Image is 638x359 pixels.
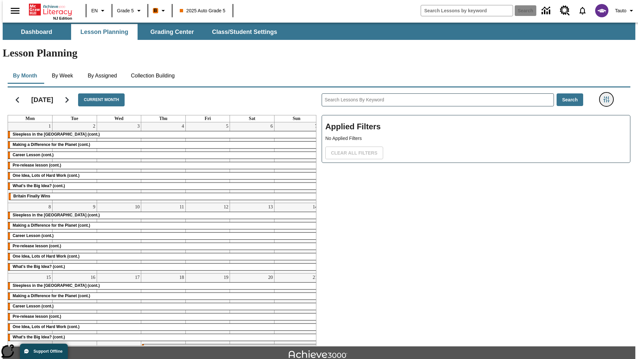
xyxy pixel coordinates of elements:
a: September 19, 2025 [222,274,230,282]
button: Collection Building [126,68,180,84]
h2: Applied Filters [325,119,627,135]
a: September 4, 2025 [180,122,185,130]
h1: Lesson Planning [3,47,635,59]
button: Previous [9,91,26,108]
a: September 2, 2025 [92,122,97,130]
a: September 18, 2025 [178,274,185,282]
button: Grade: Grade 5, Select a grade [114,5,146,17]
button: By Month [8,68,43,84]
td: September 7, 2025 [274,122,319,203]
span: One Idea, Lots of Hard Work (cont.) [13,324,79,329]
div: Career Lesson (cont.) [8,233,319,239]
span: What's the Big Idea? (cont.) [13,183,65,188]
td: September 10, 2025 [97,203,141,273]
td: September 12, 2025 [185,203,230,273]
td: September 2, 2025 [53,122,97,203]
p: No Applied Filters [325,135,627,142]
span: Pre-release lesson (cont.) [13,314,61,319]
span: Cars of the Future? (cont.) [147,345,197,350]
div: Making a Difference for the Planet (cont.) [8,222,319,229]
button: Filters Side menu [600,93,613,106]
button: By Week [46,68,79,84]
button: Search [557,93,584,106]
div: Search [316,85,630,346]
td: September 9, 2025 [53,203,97,273]
a: Thursday [158,115,169,122]
span: Making a Difference for the Planet (cont.) [13,142,90,147]
span: 2025 Auto Grade 5 [180,7,226,14]
div: Sleepless in the Animal Kingdom (cont.) [8,131,319,138]
button: Next [58,91,75,108]
a: Resource Center, Will open in new tab [556,2,574,20]
button: Support Offline [20,344,68,359]
span: NJ Edition [53,16,72,20]
span: Lesson Planning [80,28,128,36]
div: Cars of the Future? (cont.) [142,344,319,351]
td: September 3, 2025 [97,122,141,203]
td: September 13, 2025 [230,203,274,273]
div: Making a Difference for the Planet (cont.) [8,142,319,148]
button: By Assigned [82,68,122,84]
span: Making a Difference for the Planet (cont.) [13,223,90,228]
div: One Idea, Lots of Hard Work (cont.) [8,324,319,330]
div: SubNavbar [3,24,283,40]
td: September 4, 2025 [141,122,186,203]
button: Class/Student Settings [207,24,282,40]
a: September 1, 2025 [47,122,52,130]
button: Open side menu [5,1,25,21]
a: September 15, 2025 [45,274,52,282]
span: Career Lesson (cont.) [13,153,53,157]
a: Wednesday [113,115,125,122]
span: B [154,6,157,15]
span: What's the Big Idea? (cont.) [13,264,65,269]
a: Friday [203,115,212,122]
button: Profile/Settings [612,5,638,17]
a: September 9, 2025 [92,203,97,211]
div: Pre-release lesson (cont.) [8,313,319,320]
span: One Idea, Lots of Hard Work (cont.) [13,254,79,259]
a: September 11, 2025 [178,203,185,211]
a: Tuesday [69,115,79,122]
div: What's the Big Idea? (cont.) [8,334,319,341]
h2: [DATE] [31,96,53,104]
div: Pre-release lesson (cont.) [8,243,319,250]
div: One Idea, Lots of Hard Work (cont.) [8,253,319,260]
span: Pre-release lesson (cont.) [13,244,61,248]
div: Calendar [2,85,316,346]
div: Britain Finally Wins [9,193,318,200]
a: September 3, 2025 [136,122,141,130]
td: September 8, 2025 [8,203,53,273]
div: Pre-release lesson (cont.) [8,162,319,169]
button: Lesson Planning [71,24,138,40]
span: EN [91,7,98,14]
a: Saturday [248,115,257,122]
span: One Idea, Lots of Hard Work (cont.) [13,173,79,178]
a: September 12, 2025 [222,203,230,211]
span: Support Offline [34,349,62,354]
a: Sunday [291,115,302,122]
div: Sleepless in the Animal Kingdom (cont.) [8,283,319,289]
a: September 21, 2025 [311,274,319,282]
div: SubNavbar [3,23,635,40]
input: Search Lessons By Keyword [322,94,554,106]
a: September 6, 2025 [269,122,274,130]
div: Applied Filters [322,115,630,163]
td: September 6, 2025 [230,122,274,203]
div: Home [29,2,72,20]
a: September 5, 2025 [225,122,230,130]
span: Pre-release lesson (cont.) [13,163,61,168]
button: Boost Class color is orange. Change class color [150,5,170,17]
a: Home [29,3,72,16]
span: Sleepless in the Animal Kingdom (cont.) [13,283,100,288]
a: September 7, 2025 [314,122,319,130]
span: Making a Difference for the Planet (cont.) [13,294,90,298]
button: Grading Center [139,24,205,40]
div: What's the Big Idea? (cont.) [8,183,319,189]
button: Dashboard [3,24,70,40]
a: Monday [24,115,36,122]
button: Current Month [78,93,125,106]
div: Career Lesson (cont.) [8,303,319,310]
button: Language: EN, Select a language [88,5,110,17]
div: Making a Difference for the Planet (cont.) [8,293,319,299]
span: Britain Finally Wins [13,194,50,198]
